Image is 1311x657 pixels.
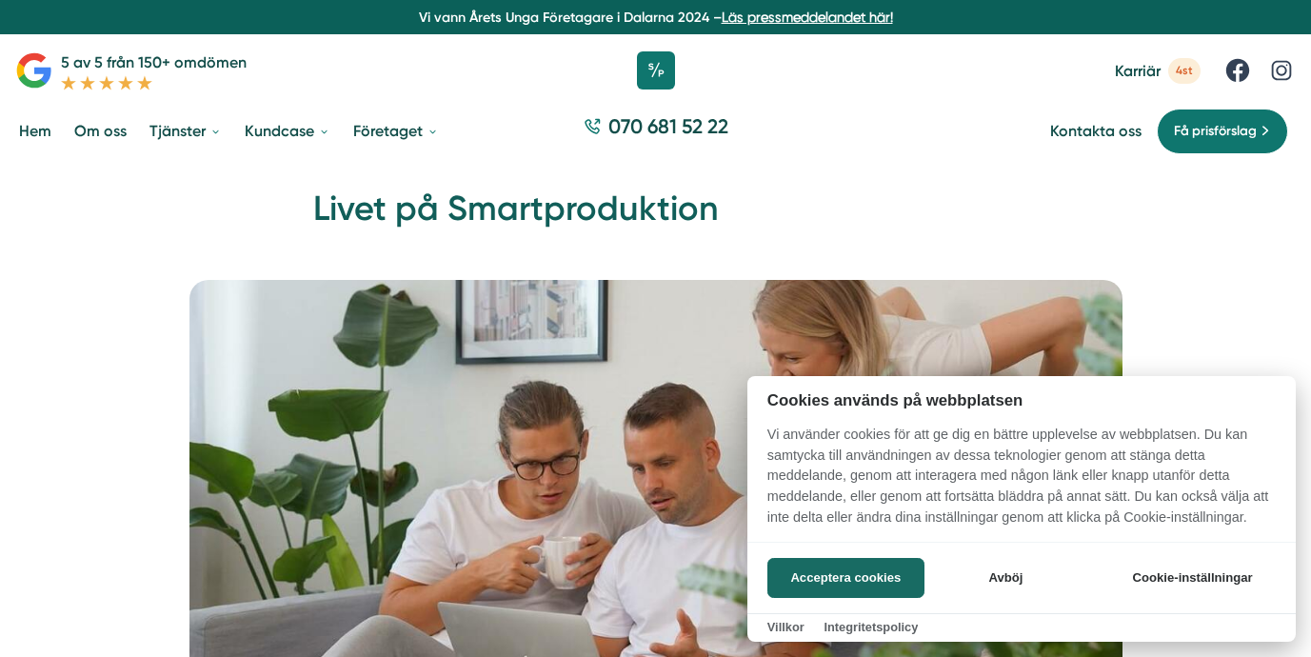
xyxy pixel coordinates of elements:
button: Cookie-inställningar [1109,558,1276,598]
a: Integritetspolicy [824,620,918,634]
p: Vi använder cookies för att ge dig en bättre upplevelse av webbplatsen. Du kan samtycka till anvä... [747,425,1296,541]
button: Acceptera cookies [767,558,924,598]
button: Avböj [930,558,1082,598]
a: Villkor [767,620,804,634]
h2: Cookies används på webbplatsen [747,391,1296,409]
